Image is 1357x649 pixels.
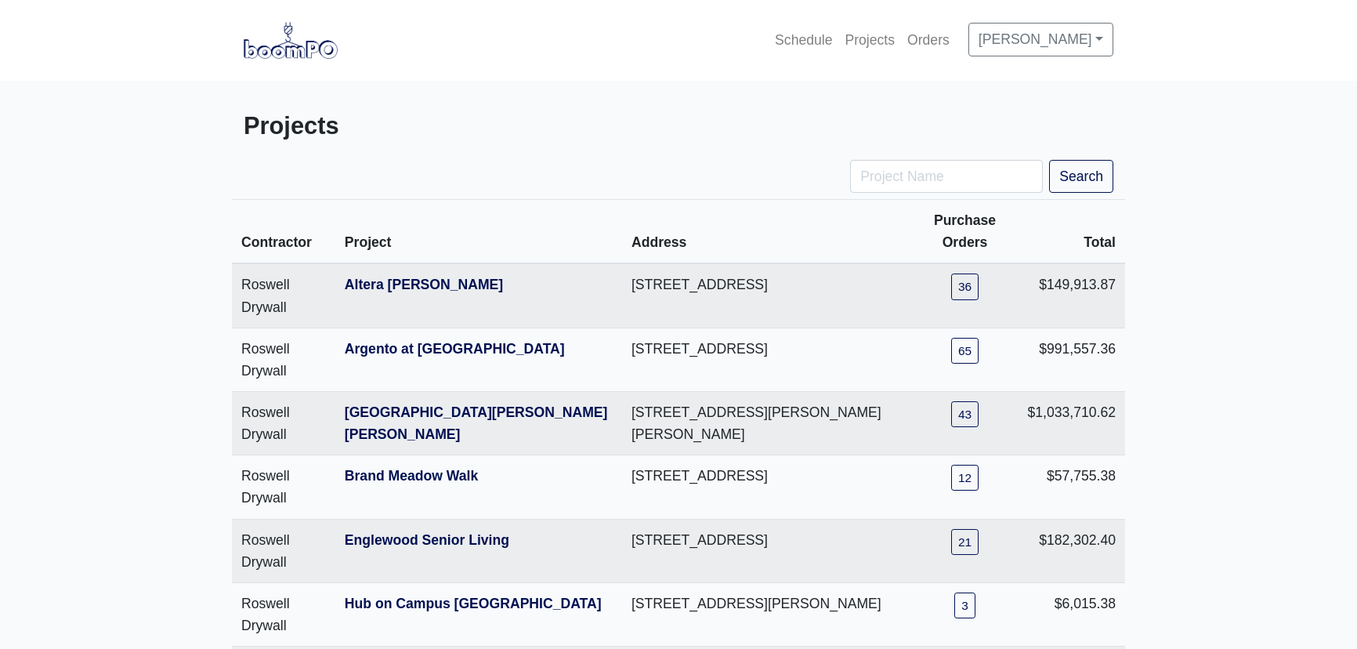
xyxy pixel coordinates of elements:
[1018,200,1125,264] th: Total
[232,455,335,519] td: Roswell Drywall
[1049,160,1113,193] button: Search
[345,341,565,357] a: Argento at [GEOGRAPHIC_DATA]
[232,200,335,264] th: Contractor
[1018,455,1125,519] td: $57,755.38
[345,404,608,442] a: [GEOGRAPHIC_DATA][PERSON_NAME][PERSON_NAME]
[838,23,901,57] a: Projects
[345,532,509,548] a: Englewood Senior Living
[232,328,335,391] td: Roswell Drywall
[901,23,956,57] a: Orders
[232,519,335,582] td: Roswell Drywall
[244,112,667,141] h3: Projects
[1018,519,1125,582] td: $182,302.40
[622,263,912,328] td: [STREET_ADDRESS]
[850,160,1043,193] input: Project Name
[951,401,979,427] a: 43
[622,392,912,455] td: [STREET_ADDRESS][PERSON_NAME][PERSON_NAME]
[912,200,1019,264] th: Purchase Orders
[1018,328,1125,391] td: $991,557.36
[232,263,335,328] td: Roswell Drywall
[232,582,335,646] td: Roswell Drywall
[1018,392,1125,455] td: $1,033,710.62
[622,200,912,264] th: Address
[345,277,503,292] a: Altera [PERSON_NAME]
[954,593,975,618] a: 3
[622,455,912,519] td: [STREET_ADDRESS]
[1018,263,1125,328] td: $149,913.87
[622,519,912,582] td: [STREET_ADDRESS]
[951,274,979,299] a: 36
[232,392,335,455] td: Roswell Drywall
[622,582,912,646] td: [STREET_ADDRESS][PERSON_NAME]
[951,465,979,491] a: 12
[951,529,979,555] a: 21
[622,328,912,391] td: [STREET_ADDRESS]
[951,338,979,364] a: 65
[968,23,1113,56] a: [PERSON_NAME]
[335,200,622,264] th: Project
[1018,582,1125,646] td: $6,015.38
[244,22,338,58] img: boomPO
[769,23,838,57] a: Schedule
[345,468,478,484] a: Brand Meadow Walk
[345,596,602,611] a: Hub on Campus [GEOGRAPHIC_DATA]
